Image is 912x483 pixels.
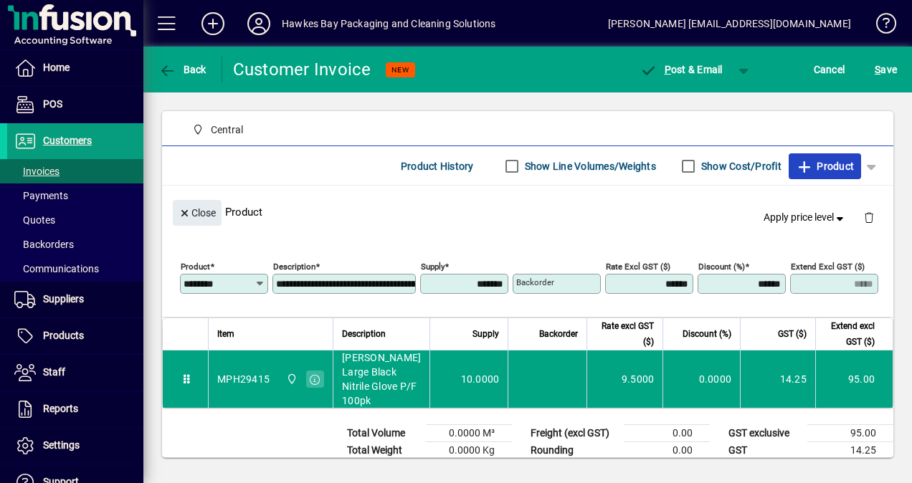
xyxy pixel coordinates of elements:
[7,183,143,208] a: Payments
[342,326,386,342] span: Description
[179,201,216,225] span: Close
[340,442,426,459] td: Total Weight
[14,166,60,177] span: Invoices
[698,262,745,272] mat-label: Discount (%)
[155,57,210,82] button: Back
[796,155,854,178] span: Product
[596,318,655,350] span: Rate excl GST ($)
[43,330,84,341] span: Products
[7,159,143,183] a: Invoices
[14,239,74,250] span: Backorders
[426,442,512,459] td: 0.0000 Kg
[764,210,847,225] span: Apply price level
[340,425,426,442] td: Total Volume
[665,64,671,75] span: P
[401,155,474,178] span: Product History
[43,62,70,73] span: Home
[173,200,222,226] button: Close
[807,425,893,442] td: 95.00
[421,262,445,272] mat-label: Supply
[14,214,55,226] span: Quotes
[43,98,62,110] span: POS
[852,211,886,224] app-page-header-button: Delete
[43,135,92,146] span: Customers
[181,262,210,272] mat-label: Product
[516,277,554,287] mat-label: Backorder
[810,57,849,82] button: Cancel
[233,58,371,81] div: Customer Invoice
[472,326,499,342] span: Supply
[7,87,143,123] a: POS
[14,263,99,274] span: Communications
[282,12,496,35] div: Hawkes Bay Packaging and Cleaning Solutions
[865,3,894,49] a: Knowledge Base
[815,350,893,408] td: 95.00
[7,50,143,86] a: Home
[596,372,655,386] div: 9.5000
[814,58,845,81] span: Cancel
[606,262,670,272] mat-label: Rate excl GST ($)
[14,190,68,201] span: Payments
[683,326,731,342] span: Discount (%)
[143,57,222,82] app-page-header-button: Back
[662,350,740,408] td: 0.0000
[162,186,893,238] div: Product
[875,58,897,81] span: ave
[778,326,807,342] span: GST ($)
[791,262,865,272] mat-label: Extend excl GST ($)
[43,293,84,305] span: Suppliers
[217,372,270,386] div: MPH29415
[43,439,80,451] span: Settings
[624,442,710,459] td: 0.00
[211,123,243,138] span: Central
[43,403,78,414] span: Reports
[523,425,624,442] td: Freight (excl GST)
[7,208,143,232] a: Quotes
[740,350,815,408] td: 14.25
[875,64,880,75] span: S
[825,318,875,350] span: Extend excl GST ($)
[758,205,852,231] button: Apply price level
[217,326,234,342] span: Item
[190,11,236,37] button: Add
[391,65,409,75] span: NEW
[632,57,730,82] button: Post & Email
[640,64,723,75] span: ost & Email
[282,371,299,387] span: Central
[721,425,807,442] td: GST exclusive
[7,232,143,257] a: Backorders
[7,428,143,464] a: Settings
[461,372,500,386] span: 10.0000
[539,326,578,342] span: Backorder
[169,206,225,219] app-page-header-button: Close
[342,350,421,408] span: [PERSON_NAME] Large Black Nitrile Glove P/F 100pk
[7,282,143,317] a: Suppliers
[624,425,710,442] td: 0.00
[7,355,143,391] a: Staff
[698,159,782,173] label: Show Cost/Profit
[871,57,901,82] button: Save
[186,121,249,139] span: Central
[395,153,480,179] button: Product History
[522,159,656,173] label: Show Line Volumes/Weights
[852,200,886,234] button: Delete
[807,442,893,459] td: 14.25
[273,262,315,272] mat-label: Description
[426,425,512,442] td: 0.0000 M³
[7,257,143,281] a: Communications
[721,442,807,459] td: GST
[7,318,143,354] a: Products
[236,11,282,37] button: Profile
[789,153,861,179] button: Product
[523,442,624,459] td: Rounding
[43,366,65,378] span: Staff
[608,12,851,35] div: [PERSON_NAME] [EMAIL_ADDRESS][DOMAIN_NAME]
[158,64,206,75] span: Back
[7,391,143,427] a: Reports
